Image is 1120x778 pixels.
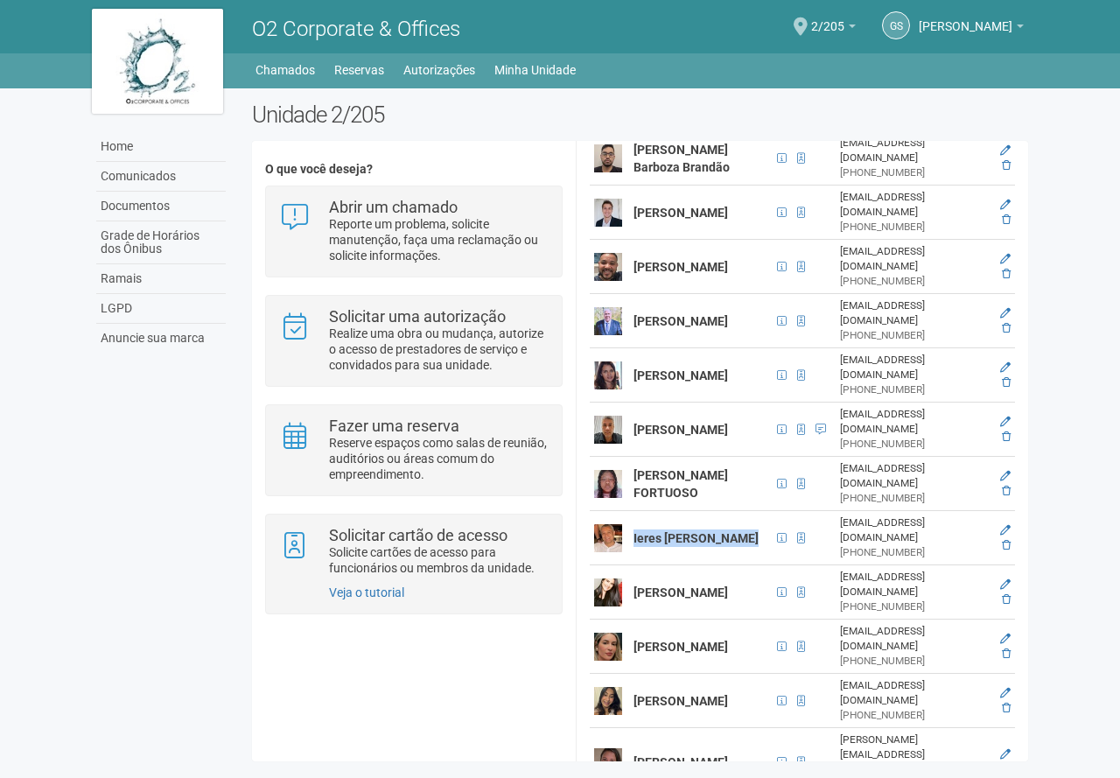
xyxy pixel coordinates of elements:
[329,585,404,599] a: Veja o tutorial
[96,132,226,162] a: Home
[1002,702,1011,714] a: Excluir membro
[633,531,759,545] strong: Ieres [PERSON_NAME]
[1000,578,1011,591] a: Editar membro
[92,9,223,114] img: logo.jpg
[840,382,987,397] div: [PHONE_NUMBER]
[594,416,622,444] img: user.png
[1002,322,1011,334] a: Excluir membro
[840,599,987,614] div: [PHONE_NUMBER]
[633,206,728,220] strong: [PERSON_NAME]
[919,22,1024,36] a: [PERSON_NAME]
[840,732,987,777] div: [PERSON_NAME][EMAIL_ADDRESS][DOMAIN_NAME]
[1000,199,1011,211] a: Editar membro
[1002,648,1011,660] a: Excluir membro
[840,220,987,235] div: [PHONE_NUMBER]
[594,307,622,335] img: user.png
[1002,485,1011,497] a: Excluir membro
[329,198,458,216] strong: Abrir um chamado
[1000,748,1011,760] a: Editar membro
[594,144,622,172] img: user.png
[96,264,226,294] a: Ramais
[594,633,622,661] img: user.png
[594,361,622,389] img: user.png
[279,309,548,373] a: Solicitar uma autorização Realize uma obra ou mudança, autorize o acesso de prestadores de serviç...
[1000,470,1011,482] a: Editar membro
[279,200,548,263] a: Abrir um chamado Reporte um problema, solicite manutenção, faça uma reclamação ou solicite inform...
[840,678,987,708] div: [EMAIL_ADDRESS][DOMAIN_NAME]
[279,418,548,482] a: Fazer uma reserva Reserve espaços como salas de reunião, auditórios ou áreas comum do empreendime...
[1002,431,1011,443] a: Excluir membro
[329,216,549,263] p: Reporte um problema, solicite manutenção, faça uma reclamação ou solicite informações.
[1000,633,1011,645] a: Editar membro
[594,578,622,606] img: user.png
[633,143,730,174] strong: [PERSON_NAME] Barboza Brandão
[96,324,226,353] a: Anuncie sua marca
[633,468,728,500] strong: [PERSON_NAME] FORTUOSO
[840,298,987,328] div: [EMAIL_ADDRESS][DOMAIN_NAME]
[252,17,460,41] span: O2 Corporate & Offices
[494,58,576,82] a: Minha Unidade
[252,102,1028,128] h2: Unidade 2/205
[1000,524,1011,536] a: Editar membro
[255,58,315,82] a: Chamados
[840,244,987,274] div: [EMAIL_ADDRESS][DOMAIN_NAME]
[840,708,987,723] div: [PHONE_NUMBER]
[1000,361,1011,374] a: Editar membro
[96,221,226,264] a: Grade de Horários dos Ônibus
[840,437,987,452] div: [PHONE_NUMBER]
[840,190,987,220] div: [EMAIL_ADDRESS][DOMAIN_NAME]
[840,136,987,165] div: [EMAIL_ADDRESS][DOMAIN_NAME]
[633,314,728,328] strong: [PERSON_NAME]
[594,748,622,776] img: user.png
[1002,376,1011,389] a: Excluir membro
[633,423,728,437] strong: [PERSON_NAME]
[840,407,987,437] div: [EMAIL_ADDRESS][DOMAIN_NAME]
[1002,268,1011,280] a: Excluir membro
[633,585,728,599] strong: [PERSON_NAME]
[882,11,910,39] a: GS
[633,368,728,382] strong: [PERSON_NAME]
[1000,144,1011,157] a: Editar membro
[1002,593,1011,606] a: Excluir membro
[919,3,1012,33] span: Gilberto Stiebler Filho
[1000,416,1011,428] a: Editar membro
[1000,253,1011,265] a: Editar membro
[329,307,506,326] strong: Solicitar uma autorização
[329,417,459,435] strong: Fazer uma reserva
[403,58,475,82] a: Autorizações
[840,570,987,599] div: [EMAIL_ADDRESS][DOMAIN_NAME]
[811,22,856,36] a: 2/205
[329,544,549,576] p: Solicite cartões de acesso para funcionários ou membros da unidade.
[633,694,728,708] strong: [PERSON_NAME]
[633,755,728,769] strong: [PERSON_NAME]
[840,515,987,545] div: [EMAIL_ADDRESS][DOMAIN_NAME]
[594,687,622,715] img: user.png
[840,274,987,289] div: [PHONE_NUMBER]
[329,326,549,373] p: Realize uma obra ou mudança, autorize o acesso de prestadores de serviço e convidados para sua un...
[811,3,844,33] span: 2/205
[594,199,622,227] img: user.png
[840,654,987,669] div: [PHONE_NUMBER]
[334,58,384,82] a: Reservas
[329,435,549,482] p: Reserve espaços como salas de reunião, auditórios ou áreas comum do empreendimento.
[96,162,226,192] a: Comunicados
[329,526,507,544] strong: Solicitar cartão de acesso
[840,165,987,180] div: [PHONE_NUMBER]
[1000,687,1011,699] a: Editar membro
[279,528,548,576] a: Solicitar cartão de acesso Solicite cartões de acesso para funcionários ou membros da unidade.
[1002,214,1011,226] a: Excluir membro
[840,545,987,560] div: [PHONE_NUMBER]
[840,328,987,343] div: [PHONE_NUMBER]
[265,163,562,176] h4: O que você deseja?
[840,461,987,491] div: [EMAIL_ADDRESS][DOMAIN_NAME]
[633,260,728,274] strong: [PERSON_NAME]
[594,253,622,281] img: user.png
[594,470,622,498] img: user.png
[633,640,728,654] strong: [PERSON_NAME]
[840,491,987,506] div: [PHONE_NUMBER]
[1000,307,1011,319] a: Editar membro
[96,192,226,221] a: Documentos
[840,353,987,382] div: [EMAIL_ADDRESS][DOMAIN_NAME]
[1002,539,1011,551] a: Excluir membro
[96,294,226,324] a: LGPD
